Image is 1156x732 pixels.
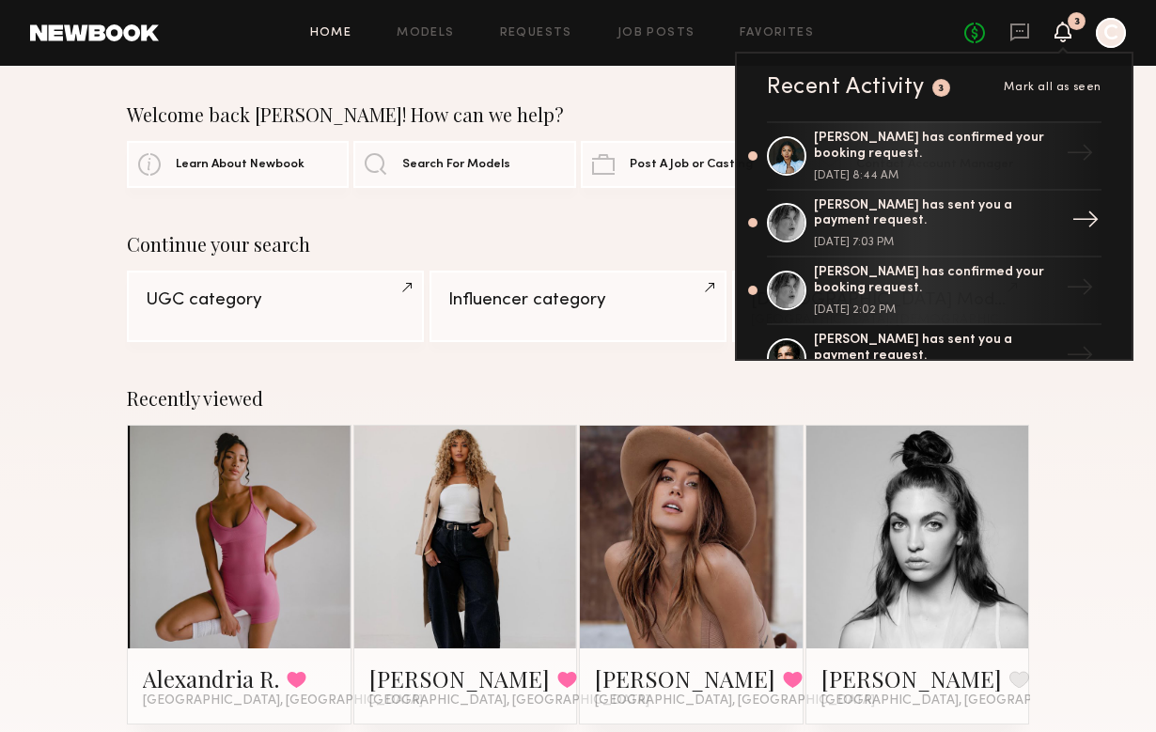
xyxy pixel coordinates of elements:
[814,304,1058,316] div: [DATE] 2:02 PM
[732,271,1029,342] a: [DEMOGRAPHIC_DATA] Models[GEOGRAPHIC_DATA], [DEMOGRAPHIC_DATA] / [DEMOGRAPHIC_DATA]
[595,693,875,709] span: [GEOGRAPHIC_DATA], [GEOGRAPHIC_DATA]
[595,663,775,693] a: [PERSON_NAME]
[740,27,814,39] a: Favorites
[1058,334,1101,382] div: →
[1058,266,1101,315] div: →
[500,27,572,39] a: Requests
[402,159,510,171] span: Search For Models
[821,663,1002,693] a: [PERSON_NAME]
[127,103,1029,126] div: Welcome back [PERSON_NAME]! How can we help?
[821,693,1101,709] span: [GEOGRAPHIC_DATA], [GEOGRAPHIC_DATA]
[814,265,1058,297] div: [PERSON_NAME] has confirmed your booking request.
[127,141,349,188] a: Learn About Newbook
[814,237,1058,248] div: [DATE] 7:03 PM
[767,76,925,99] div: Recent Activity
[143,663,279,693] a: Alexandria R.
[814,170,1058,181] div: [DATE] 8:44 AM
[310,27,352,39] a: Home
[1074,17,1080,27] div: 3
[1004,82,1101,93] span: Mark all as seen
[767,121,1101,191] a: [PERSON_NAME] has confirmed your booking request.[DATE] 8:44 AM→
[767,257,1101,325] a: [PERSON_NAME] has confirmed your booking request.[DATE] 2:02 PM→
[938,84,945,94] div: 3
[397,27,454,39] a: Models
[1058,132,1101,180] div: →
[146,291,405,309] div: UGC category
[127,233,1029,256] div: Continue your search
[369,663,550,693] a: [PERSON_NAME]
[353,141,575,188] a: Search For Models
[127,387,1029,410] div: Recently viewed
[176,159,305,171] span: Learn About Newbook
[369,693,649,709] span: [GEOGRAPHIC_DATA], [GEOGRAPHIC_DATA]
[814,198,1058,230] div: [PERSON_NAME] has sent you a payment request.
[630,159,753,171] span: Post A Job or Casting
[767,325,1101,393] a: [PERSON_NAME] has sent you a payment request.→
[581,141,803,188] a: Post A Job or Casting
[814,131,1058,163] div: [PERSON_NAME] has confirmed your booking request.
[1096,18,1126,48] a: C
[617,27,695,39] a: Job Posts
[127,271,424,342] a: UGC category
[767,191,1101,258] a: [PERSON_NAME] has sent you a payment request.[DATE] 7:03 PM→
[143,693,423,709] span: [GEOGRAPHIC_DATA], [GEOGRAPHIC_DATA]
[1064,198,1107,247] div: →
[430,271,726,342] a: Influencer category
[814,333,1058,365] div: [PERSON_NAME] has sent you a payment request.
[448,291,708,309] div: Influencer category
